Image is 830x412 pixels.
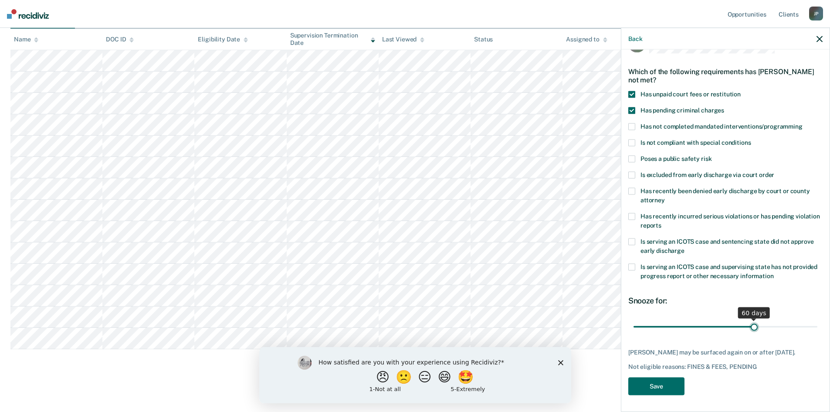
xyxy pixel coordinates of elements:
[7,9,49,19] img: Recidiviz
[14,36,38,43] div: Name
[566,36,607,43] div: Assigned to
[640,187,810,204] span: Has recently been denied early discharge by court or county attorney
[628,378,684,395] button: Save
[640,107,724,114] span: Has pending criminal charges
[259,347,571,403] iframe: Survey by Kim from Recidiviz
[640,263,817,279] span: Is serving an ICOTS case and supervising state has not provided progress report or other necessar...
[640,155,711,162] span: Poses a public safety risk
[474,36,493,43] div: Status
[640,171,774,178] span: Is excluded from early discharge via court order
[640,91,741,98] span: Has unpaid court fees or restitution
[640,123,803,130] span: Has not completed mandated interventions/programming
[628,296,823,306] div: Snooze for:
[809,7,823,20] div: J P
[640,238,813,254] span: Is serving an ICOTS case and sentencing state did not approve early discharge
[640,213,820,229] span: Has recently incurred serious violations or has pending violation reports
[738,307,770,318] div: 60 days
[628,35,642,42] button: Back
[628,363,823,371] div: Not eligible reasons: FINES & FEES, PENDING
[290,32,375,47] div: Supervision Termination Date
[640,139,751,146] span: Is not compliant with special conditions
[106,36,134,43] div: DOC ID
[382,36,424,43] div: Last Viewed
[198,36,248,43] div: Eligibility Date
[628,60,823,91] div: Which of the following requirements has [PERSON_NAME] not met?
[628,348,823,356] div: [PERSON_NAME] may be surfaced again on or after [DATE].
